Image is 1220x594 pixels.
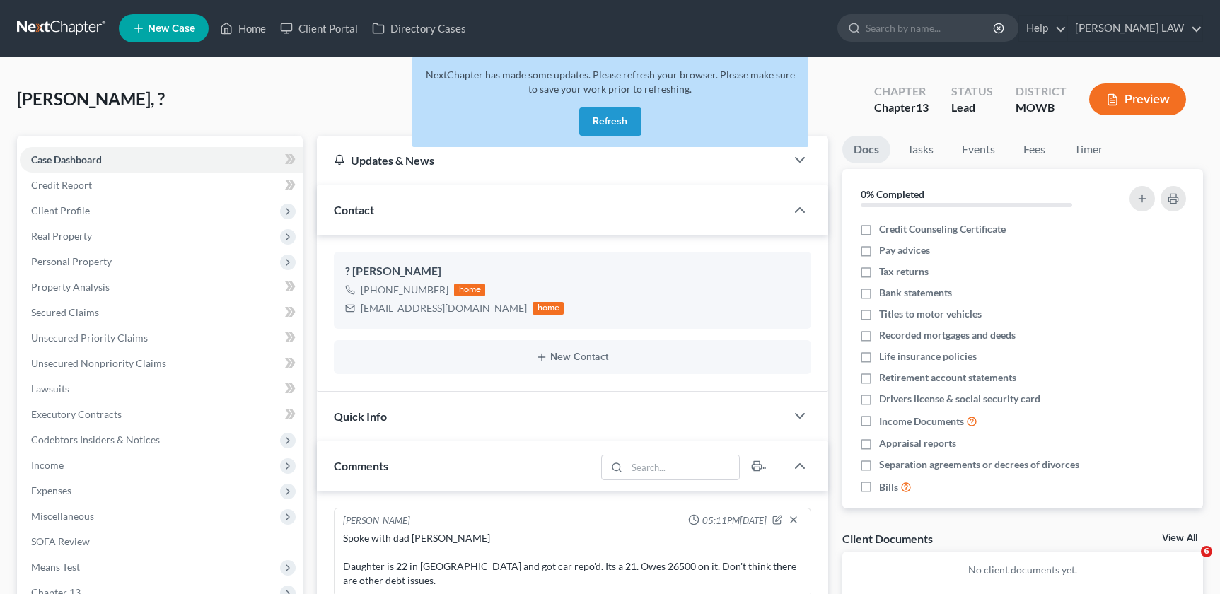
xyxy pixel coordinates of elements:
span: [PERSON_NAME], ? [17,88,165,109]
span: Case Dashboard [31,153,102,165]
span: Unsecured Nonpriority Claims [31,357,166,369]
span: Real Property [31,230,92,242]
a: Help [1019,16,1067,41]
span: Executory Contracts [31,408,122,420]
a: Property Analysis [20,274,303,300]
a: Secured Claims [20,300,303,325]
div: home [533,302,564,315]
div: ? [PERSON_NAME] [345,263,799,280]
span: Bank statements [879,286,952,300]
a: View All [1162,533,1197,543]
input: Search by name... [866,15,995,41]
span: Unsecured Priority Claims [31,332,148,344]
div: Chapter [874,83,929,100]
input: Search... [627,455,739,479]
a: Client Portal [273,16,365,41]
a: Unsecured Nonpriority Claims [20,351,303,376]
span: New Case [148,23,195,34]
a: Unsecured Priority Claims [20,325,303,351]
a: Lawsuits [20,376,303,402]
span: Tax returns [879,264,929,279]
button: Refresh [579,107,641,136]
div: Spoke with dad [PERSON_NAME] Daughter is 22 in [GEOGRAPHIC_DATA] and got car repo'd. Its a 21. Ow... [343,531,801,588]
span: Income Documents [879,414,964,429]
a: SOFA Review [20,529,303,554]
button: Preview [1089,83,1186,115]
div: [PERSON_NAME] [343,514,410,528]
span: Life insurance policies [879,349,977,363]
a: Tasks [896,136,945,163]
div: District [1016,83,1067,100]
span: Credit Report [31,179,92,191]
span: Secured Claims [31,306,99,318]
span: NextChapter has made some updates. Please refresh your browser. Please make sure to save your wor... [426,69,795,95]
a: Events [951,136,1006,163]
div: Chapter [874,100,929,116]
span: Drivers license & social security card [879,392,1040,406]
span: Personal Property [31,255,112,267]
span: Contact [334,203,374,216]
span: Quick Info [334,409,387,423]
span: Means Test [31,561,80,573]
span: 6 [1201,546,1212,557]
strong: 0% Completed [861,188,924,200]
a: Directory Cases [365,16,473,41]
div: Lead [951,100,993,116]
span: Expenses [31,484,71,496]
a: Home [213,16,273,41]
span: Pay advices [879,243,930,257]
div: [EMAIL_ADDRESS][DOMAIN_NAME] [361,301,527,315]
span: Miscellaneous [31,510,94,522]
p: No client documents yet. [854,563,1192,577]
a: Timer [1063,136,1114,163]
a: [PERSON_NAME] LAW [1068,16,1202,41]
button: New Contact [345,351,799,363]
span: Retirement account statements [879,371,1016,385]
span: 13 [916,100,929,114]
div: [PHONE_NUMBER] [361,283,448,297]
span: Appraisal reports [879,436,956,450]
span: Lawsuits [31,383,69,395]
a: Credit Report [20,173,303,198]
a: Executory Contracts [20,402,303,427]
a: Case Dashboard [20,147,303,173]
span: Titles to motor vehicles [879,307,982,321]
span: Comments [334,459,388,472]
iframe: Intercom live chat [1172,546,1206,580]
span: Income [31,459,64,471]
span: 05:11PM[DATE] [702,514,767,528]
div: Updates & News [334,153,768,168]
div: Client Documents [842,531,933,546]
span: Bills [879,480,898,494]
div: Status [951,83,993,100]
span: Client Profile [31,204,90,216]
span: Credit Counseling Certificate [879,222,1006,236]
div: home [454,284,485,296]
span: Property Analysis [31,281,110,293]
span: Separation agreements or decrees of divorces [879,458,1079,472]
div: MOWB [1016,100,1067,116]
a: Docs [842,136,890,163]
a: Fees [1012,136,1057,163]
span: SOFA Review [31,535,90,547]
span: Codebtors Insiders & Notices [31,433,160,445]
span: Recorded mortgages and deeds [879,328,1016,342]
